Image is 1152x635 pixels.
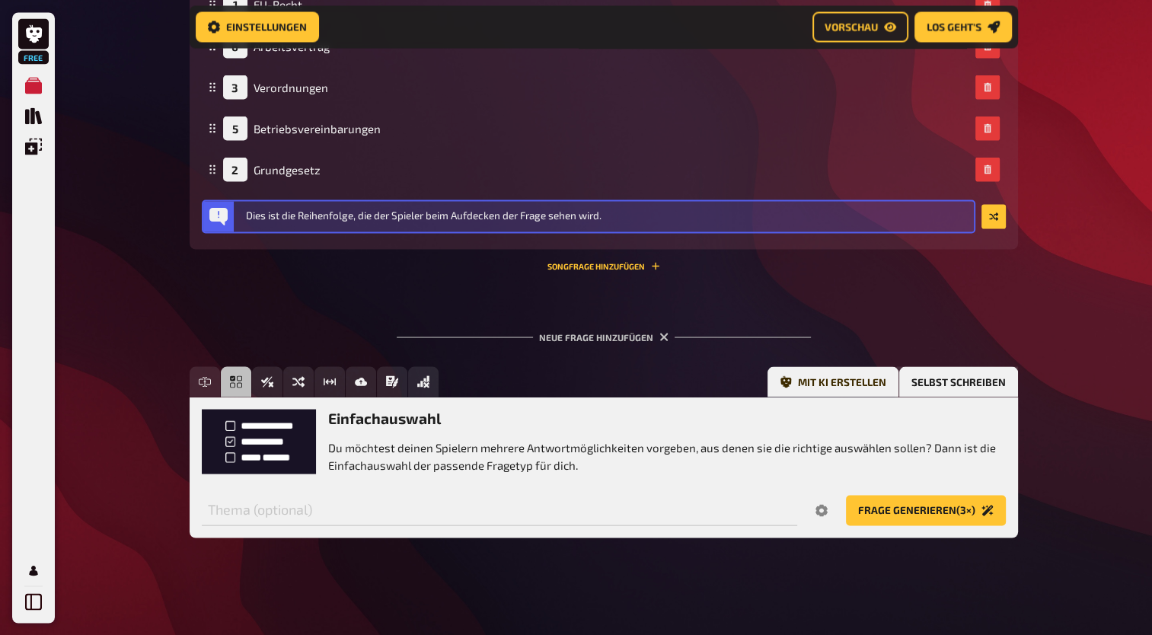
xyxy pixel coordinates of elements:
p: Du möchtest deinen Spielern mehrere Antwortmöglichkeiten vorgeben, aus denen sie die richtige aus... [328,439,1006,473]
div: 3 [223,75,247,99]
div: 5 [223,116,247,140]
a: Vorschau [812,12,908,43]
a: Quiz Sammlung [18,101,49,131]
span: Einstellungen [226,22,307,33]
span: Grundgesetz [254,162,321,176]
a: Einstellungen [196,12,319,43]
a: Los geht's [914,12,1012,43]
button: Offline Frage [408,366,439,397]
button: Prosa (Langtext) [377,366,407,397]
span: Betriebsvereinbarungen [254,121,381,135]
input: Thema (optional) [202,495,797,525]
span: Free [20,53,47,62]
span: Verordnungen [254,80,328,94]
div: 2 [223,157,247,181]
button: Schätzfrage [314,366,345,397]
button: Songfrage hinzufügen [547,261,660,270]
h3: Einfachauswahl [328,409,1006,426]
span: Los geht's [927,22,981,33]
button: Selbst schreiben [899,366,1018,397]
a: Mein Konto [18,555,49,586]
button: Frage generieren (3×) [846,495,1006,525]
button: Einfachauswahl [221,366,251,397]
button: Wahr / Falsch [252,366,282,397]
button: Options [803,495,840,525]
a: Meine Quizze [18,70,49,101]
a: Einblendungen [18,131,49,161]
button: Freitext Eingabe [190,366,220,397]
div: Neue Frage hinzufügen [397,307,811,354]
div: Dies ist die Reihenfolge, die der Spieler beim Aufdecken der Frage sehen wird. [246,207,968,225]
span: Vorschau [825,22,878,33]
button: Bild-Antwort [346,366,376,397]
button: Mit KI erstellen [767,366,898,397]
button: Sortierfrage [283,366,314,397]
